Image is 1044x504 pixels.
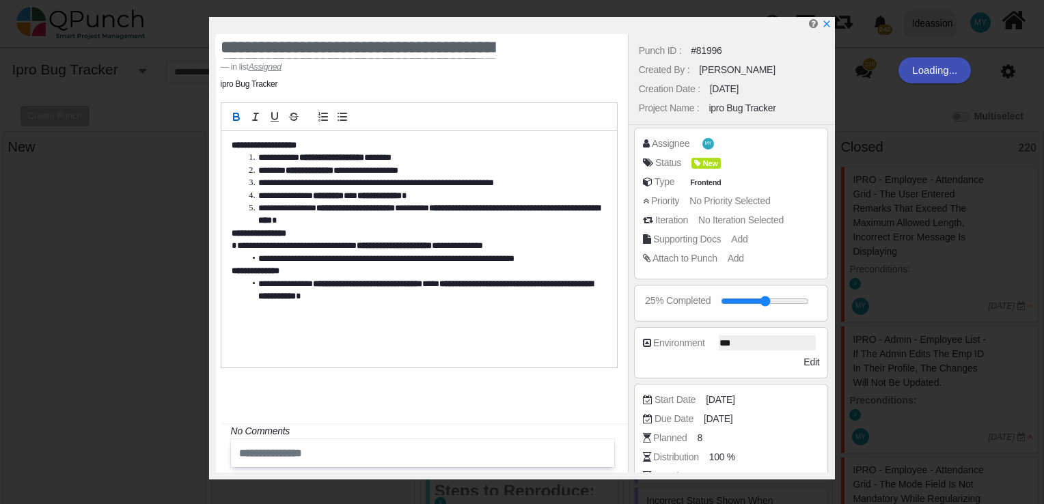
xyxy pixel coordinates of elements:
i: No Comments [231,425,290,436]
a: x [822,18,832,29]
svg: x [822,19,832,29]
div: Loading... [898,57,971,83]
i: Edit Punch [809,18,818,29]
li: ipro Bug Tracker [221,78,278,90]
